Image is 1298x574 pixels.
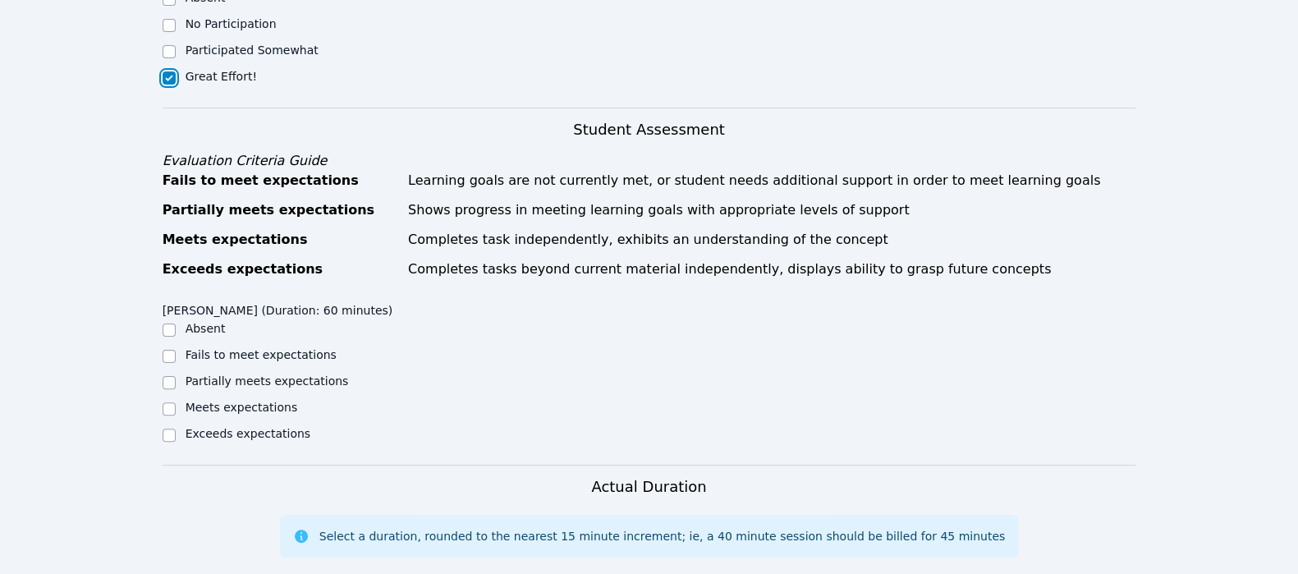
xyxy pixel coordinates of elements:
h3: Actual Duration [591,475,706,498]
label: Exceeds expectations [186,427,310,440]
legend: [PERSON_NAME] (Duration: 60 minutes) [163,296,393,320]
div: Evaluation Criteria Guide [163,151,1136,171]
label: Participated Somewhat [186,44,319,57]
div: Completes task independently, exhibits an understanding of the concept [408,230,1135,250]
div: Shows progress in meeting learning goals with appropriate levels of support [408,200,1135,220]
div: Partially meets expectations [163,200,398,220]
div: Learning goals are not currently met, or student needs additional support in order to meet learni... [408,171,1135,191]
div: Meets expectations [163,230,398,250]
div: Exceeds expectations [163,259,398,279]
label: Meets expectations [186,401,298,414]
div: Select a duration, rounded to the nearest 15 minute increment; ie, a 40 minute session should be ... [319,528,1005,544]
label: Great Effort! [186,70,257,83]
label: Partially meets expectations [186,374,349,388]
label: Absent [186,322,226,335]
div: Fails to meet expectations [163,171,398,191]
label: No Participation [186,17,277,30]
label: Fails to meet expectations [186,348,337,361]
h3: Student Assessment [163,118,1136,141]
div: Completes tasks beyond current material independently, displays ability to grasp future concepts [408,259,1135,279]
